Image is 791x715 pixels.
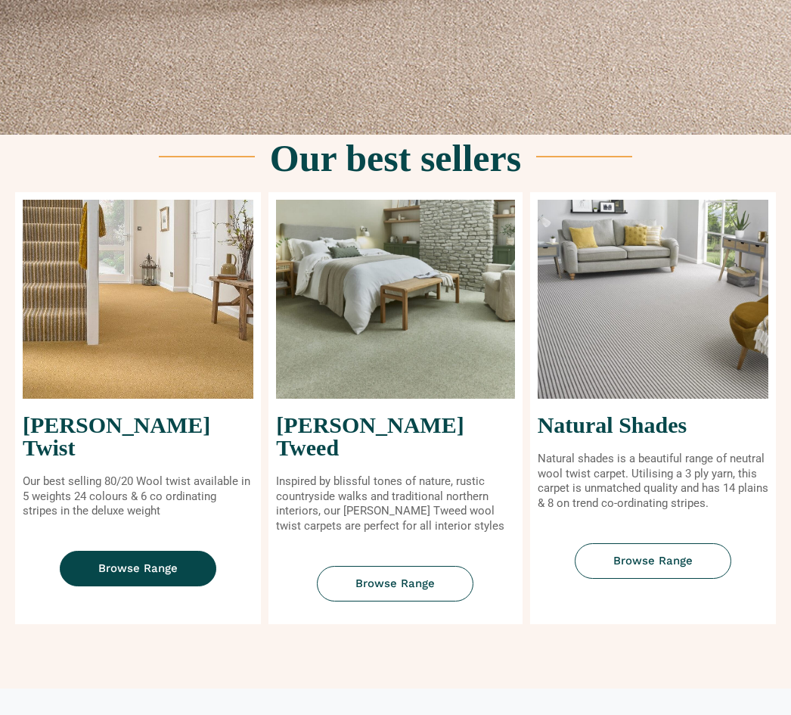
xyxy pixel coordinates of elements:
[575,544,731,580] a: Browse Range
[538,452,768,511] p: Natural shades is a beautiful range of neutral wool twist carpet. Utilising a 3 ply yarn, this ca...
[270,140,521,178] h2: Our best sellers
[613,556,693,567] span: Browse Range
[355,579,435,590] span: Browse Range
[23,415,253,460] h2: [PERSON_NAME] Twist
[276,415,514,460] h2: [PERSON_NAME] Tweed
[538,415,768,437] h2: Natural Shades
[276,475,514,534] p: Inspired by blissful tones of nature, rustic countryside walks and traditional northern interiors...
[60,552,216,587] a: Browse Range
[23,475,253,520] p: Our best selling 80/20 Wool twist available in 5 weights 24 colours & 6 co ordinating stripes in ...
[317,567,473,602] a: Browse Range
[98,564,178,575] span: Browse Range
